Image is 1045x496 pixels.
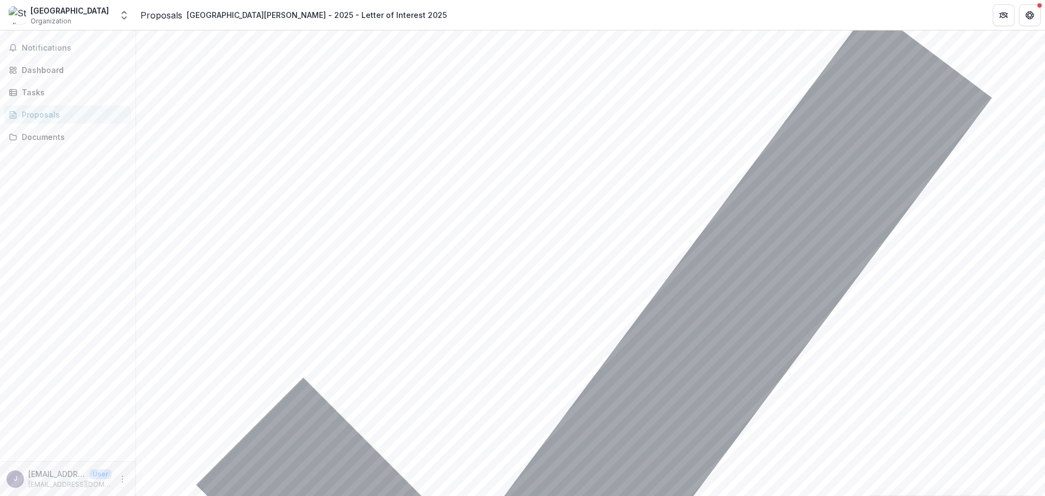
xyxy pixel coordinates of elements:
button: Partners [993,4,1015,26]
div: Documents [22,131,122,143]
div: [GEOGRAPHIC_DATA][PERSON_NAME] - 2025 - Letter of Interest 2025 [187,9,447,21]
p: User [89,469,112,479]
p: [EMAIL_ADDRESS][DOMAIN_NAME] [28,480,112,489]
img: St Vincent's House [9,7,26,24]
button: Get Help [1019,4,1041,26]
a: Tasks [4,83,131,101]
div: Proposals [22,109,122,120]
span: Organization [30,16,71,26]
button: More [116,473,129,486]
a: Dashboard [4,61,131,79]
button: Open entity switcher [116,4,132,26]
a: Proposals [140,9,182,22]
a: Documents [4,128,131,146]
div: Tasks [22,87,122,98]
div: [GEOGRAPHIC_DATA] [30,5,109,16]
a: Proposals [4,106,131,124]
p: [EMAIL_ADDRESS][DOMAIN_NAME] [28,468,85,480]
span: Notifications [22,44,127,53]
div: jrandle@stvhope.org [14,475,17,482]
div: Dashboard [22,64,122,76]
button: Notifications [4,39,131,57]
nav: breadcrumb [140,7,451,23]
